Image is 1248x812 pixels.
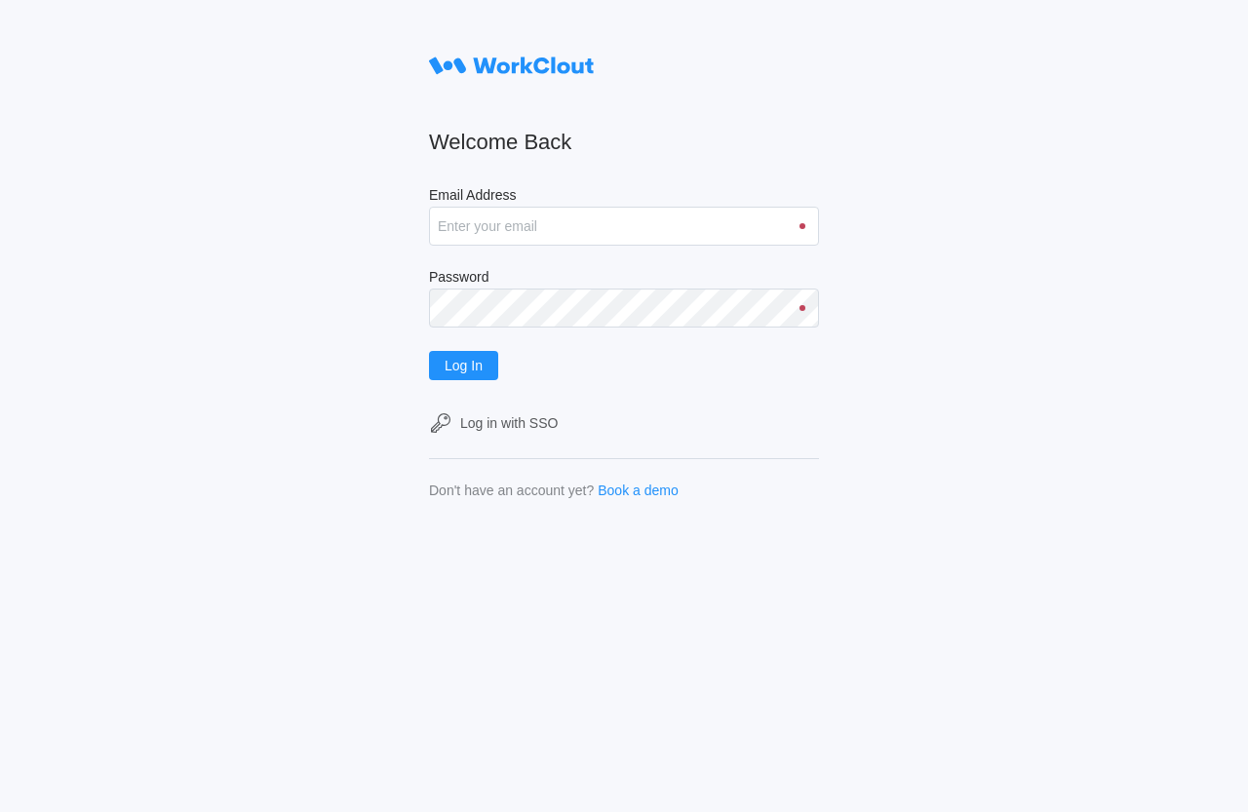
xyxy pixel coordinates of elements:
label: Password [429,269,819,289]
label: Email Address [429,187,819,207]
input: Enter your email [429,207,819,246]
a: Log in with SSO [429,411,819,435]
div: Log in with SSO [460,415,558,431]
button: Log In [429,351,498,380]
a: Book a demo [598,483,679,498]
h2: Welcome Back [429,129,819,156]
div: Don't have an account yet? [429,483,594,498]
span: Log In [445,359,483,372]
